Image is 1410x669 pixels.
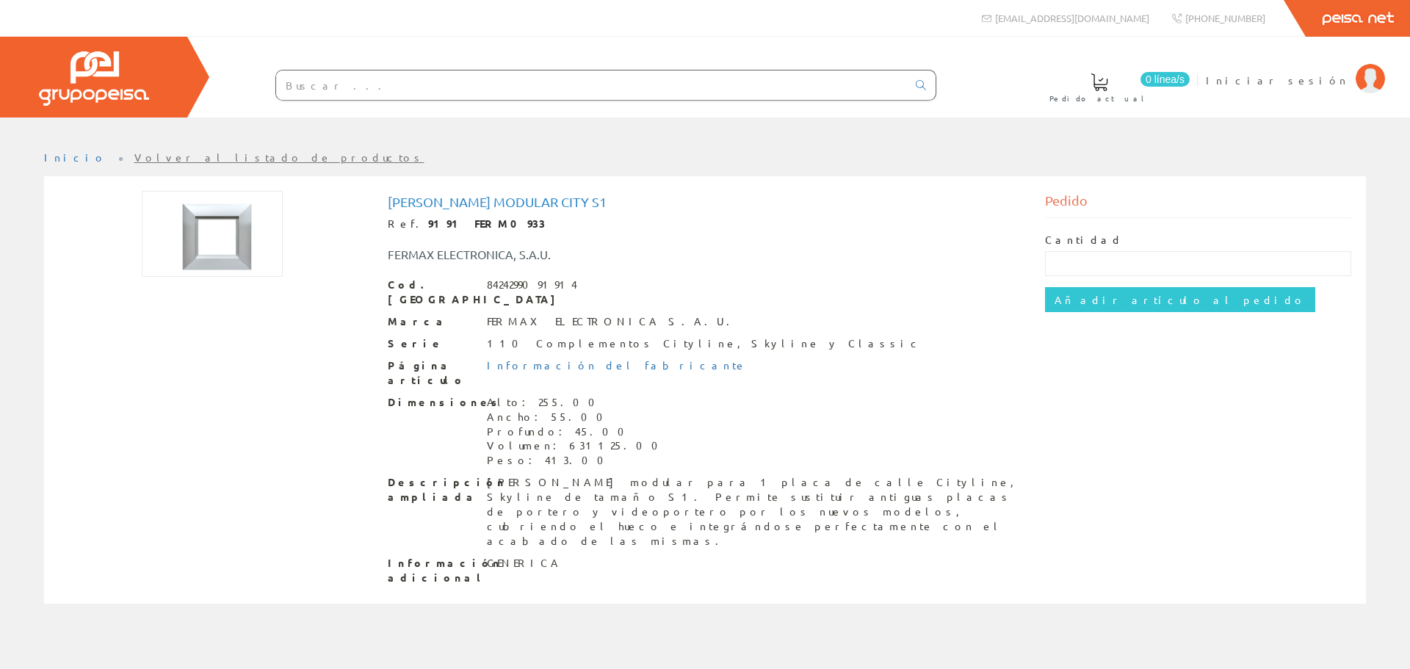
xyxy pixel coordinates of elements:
span: Iniciar sesión [1206,73,1348,87]
span: Pedido actual [1049,91,1149,106]
span: [EMAIL_ADDRESS][DOMAIN_NAME] [995,12,1149,24]
span: 0 línea/s [1140,72,1190,87]
img: Grupo Peisa [39,51,149,106]
img: Foto artículo Marco Embellecedor Modular City S1 (192x117.12) [142,191,283,277]
label: Cantidad [1045,233,1123,247]
div: Alto: 255.00 [487,395,667,410]
div: Peso: 413.00 [487,453,667,468]
a: Volver al listado de productos [134,151,424,164]
div: Profundo: 45.00 [487,424,667,439]
div: 8424299091914 [487,278,577,292]
a: Inicio [44,151,106,164]
span: [PHONE_NUMBER] [1185,12,1265,24]
span: Marca [388,314,476,329]
span: Serie [388,336,476,351]
div: 110 Complementos Cityline, Skyline y Classic [487,336,922,351]
span: Página artículo [388,358,476,388]
div: Ref. [388,217,1023,231]
div: [PERSON_NAME] modular para 1 placa de calle Cityline, Skyline de tamaño S1. Permite sustituir ant... [487,475,1023,549]
div: Ancho: 55.00 [487,410,667,424]
div: Pedido [1045,191,1352,218]
div: GENERICA [487,556,561,571]
a: Iniciar sesión [1206,61,1385,75]
span: Cod. [GEOGRAPHIC_DATA] [388,278,476,307]
div: FERMAX ELECTRONICA, S.A.U. [377,246,760,263]
span: Dimensiones [388,395,476,410]
a: Información del fabricante [487,358,747,372]
h1: [PERSON_NAME] Modular City S1 [388,195,1023,209]
div: Volumen: 631125.00 [487,438,667,453]
strong: 9191 FERM0933 [428,217,546,230]
span: Descripción ampliada [388,475,476,505]
input: Buscar ... [276,70,907,100]
span: Información adicional [388,556,476,585]
div: FERMAX ELECTRONICA S.A.U. [487,314,739,329]
input: Añadir artículo al pedido [1045,287,1315,312]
